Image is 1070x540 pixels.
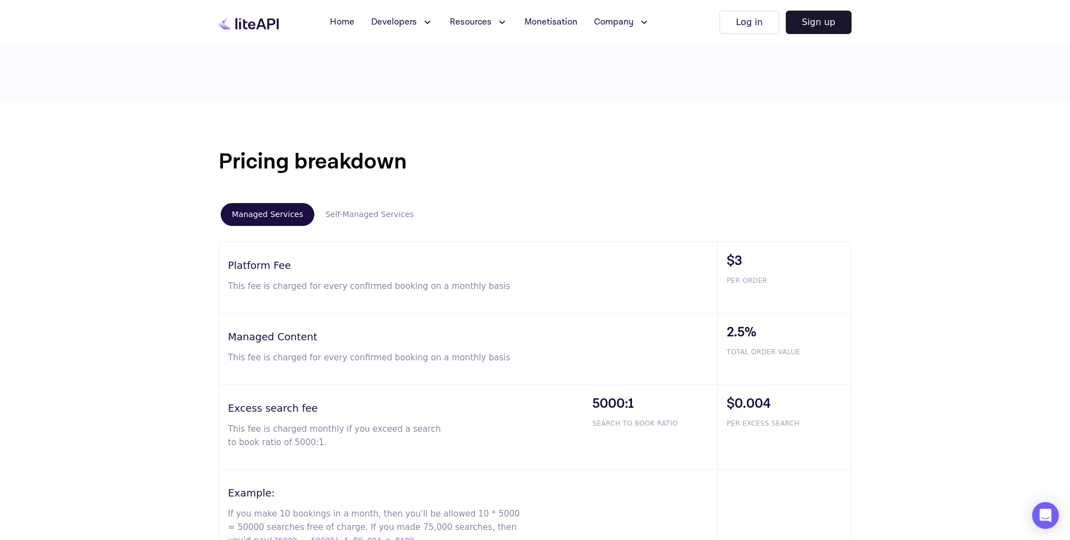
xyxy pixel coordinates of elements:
span: PER ORDER [727,276,851,286]
button: Resources [443,11,514,33]
h3: Example: [228,485,717,500]
button: Company [587,11,656,33]
h3: Managed Content [228,329,717,344]
span: Resources [450,16,492,29]
p: This fee is charged for every confirmed booking on a monthly basis [228,351,522,364]
p: This fee is charged for every confirmed booking on a monthly basis [228,279,522,293]
span: Home [330,16,354,29]
a: Monetisation [518,11,584,33]
button: Sign up [786,11,852,34]
span: TOTAL ORDER VALUE [727,347,851,357]
span: 2.5% [727,322,851,343]
span: $0.004 [727,394,851,414]
span: Developers [371,16,417,29]
h3: Platform Fee [228,258,717,273]
span: $3 [727,251,851,271]
span: SEARCH TO BOOK RATIO [592,418,717,428]
span: Monetisation [524,16,577,29]
p: This fee is charged monthly if you exceed a search to book ratio of 5000:1. [228,422,441,449]
h3: Excess search fee [228,401,583,416]
a: Home [323,11,361,33]
div: Open Intercom Messenger [1032,502,1059,529]
button: Self-Managed Services [314,203,425,226]
button: Log in [719,11,779,34]
span: Company [594,16,634,29]
h1: Pricing breakdown [218,145,852,179]
button: Developers [364,11,440,33]
span: PER EXCESS SEARCH [727,418,851,428]
span: 5000:1 [592,394,717,414]
button: Managed Services [221,203,314,226]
